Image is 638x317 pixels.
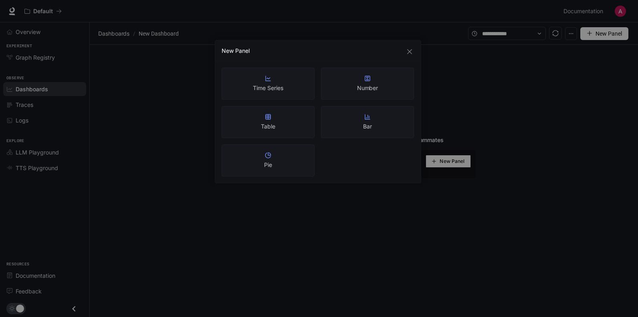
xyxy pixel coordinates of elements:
span: plus [432,159,436,164]
article: New Dashboard [137,26,180,41]
span: New Panel [440,159,464,163]
p: Default [33,8,53,15]
span: Dark mode toggle [16,304,24,313]
button: Dashboards [96,29,131,38]
span: Documentation [16,271,55,280]
span: Feedback [16,287,42,295]
span: Dashboards [16,85,48,93]
span: / [133,29,135,38]
span: Documentation [563,6,603,16]
article: Pie [264,161,272,169]
a: Traces [3,98,86,112]
a: Documentation [3,269,86,283]
span: Dashboards [98,29,129,38]
button: All workspaces [21,3,65,19]
a: TTS Playground [3,161,86,175]
a: Feedback [3,284,86,298]
span: New Panel [596,29,622,38]
span: Traces [16,100,33,109]
img: User avatar [615,6,626,17]
a: Overview [3,25,86,39]
a: Logs [3,113,86,127]
button: New Panel [426,155,471,168]
div: New Panel [222,47,414,55]
article: Number [357,84,378,92]
article: Bar [363,122,372,130]
span: Graph Registry [16,53,55,62]
span: close [406,48,413,55]
a: LLM Playground [3,145,86,159]
span: sync [552,30,559,36]
button: Close [405,47,414,56]
a: Graph Registry [3,50,86,64]
article: Time Series [253,84,283,92]
span: plus [587,30,592,36]
button: Close drawer [65,301,83,317]
article: Table [261,122,275,130]
span: LLM Playground [16,148,59,156]
span: Logs [16,116,28,124]
a: Documentation [560,3,609,19]
span: TTS Playground [16,164,58,172]
a: Dashboards [3,82,86,96]
button: New Panel [580,27,628,40]
button: User avatar [612,3,628,19]
span: Overview [16,28,40,36]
